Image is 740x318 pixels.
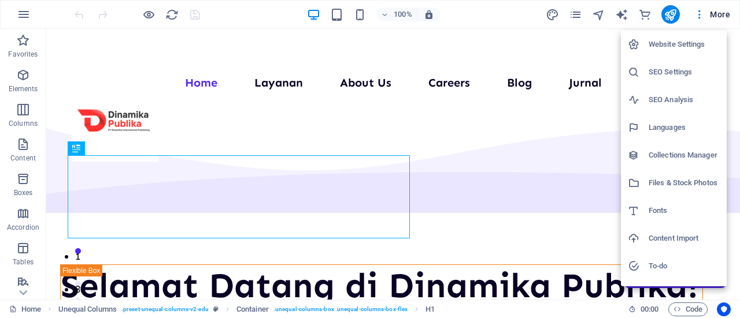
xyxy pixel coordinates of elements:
h6: SEO Settings [649,65,720,79]
h6: Files & Stock Photos [649,176,720,190]
h6: Fonts [649,204,720,218]
h6: Languages [649,121,720,134]
h6: Collections Manager [649,148,720,162]
h6: Content Import [649,231,720,245]
h6: To-do [649,259,720,273]
h6: SEO Analysis [649,93,720,107]
h6: Website Settings [649,38,720,51]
